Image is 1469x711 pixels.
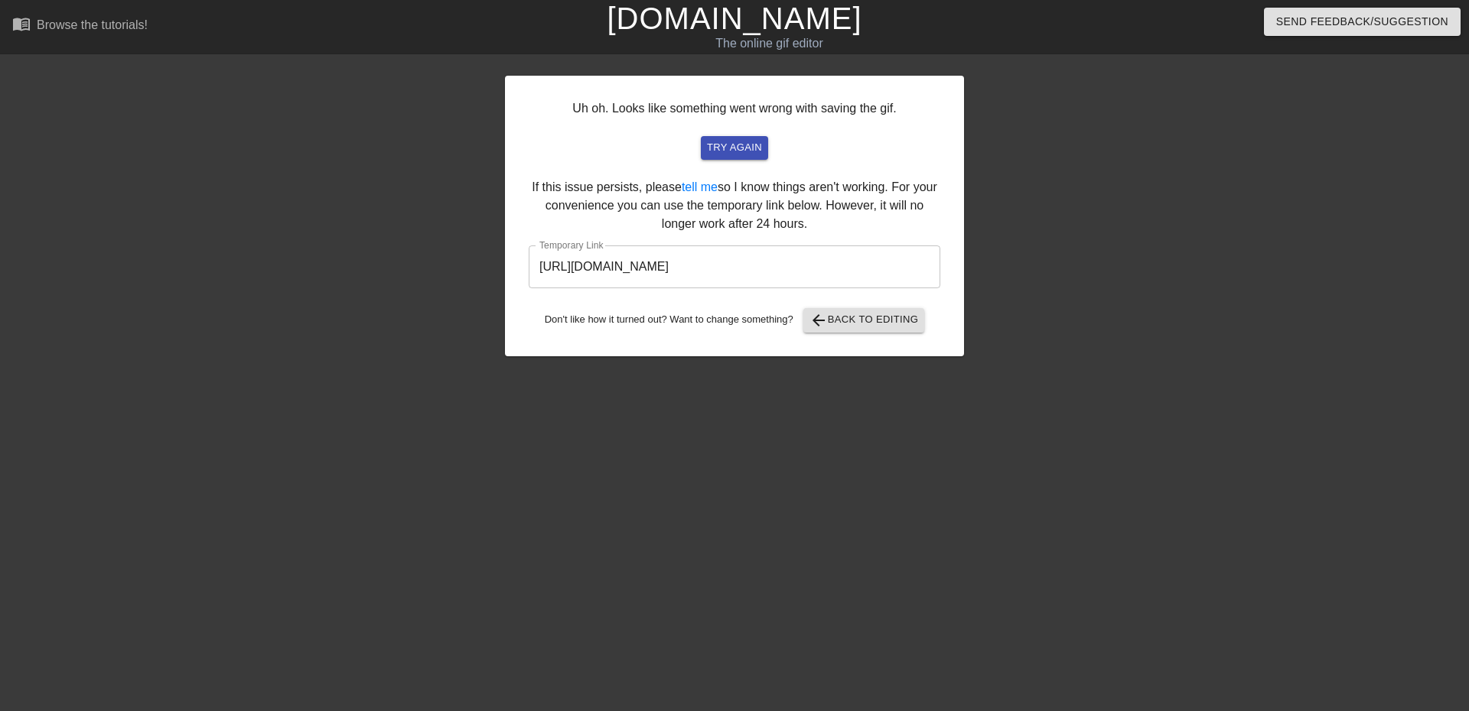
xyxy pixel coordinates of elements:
[529,245,940,288] input: bare
[505,76,964,356] div: Uh oh. Looks like something went wrong with saving the gif. If this issue persists, please so I k...
[682,180,718,193] a: tell me
[529,308,940,333] div: Don't like how it turned out? Want to change something?
[607,2,862,35] a: [DOMAIN_NAME]
[1276,12,1448,31] span: Send Feedback/Suggestion
[12,15,148,38] a: Browse the tutorials!
[803,308,925,333] button: Back to Editing
[809,311,919,330] span: Back to Editing
[707,139,762,157] span: try again
[12,15,31,33] span: menu_book
[701,136,768,160] button: try again
[1264,8,1461,36] button: Send Feedback/Suggestion
[809,311,828,330] span: arrow_back
[37,18,148,31] div: Browse the tutorials!
[497,34,1041,53] div: The online gif editor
